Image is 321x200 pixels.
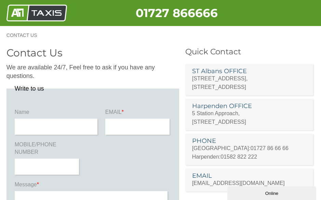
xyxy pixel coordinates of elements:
h3: Harpenden OFFICE [192,103,307,109]
p: Harpenden: [192,152,307,161]
a: 01582 822 222 [220,154,257,160]
img: A1 Taxis [6,4,67,22]
label: EMAIL [105,108,171,119]
label: MOBILE/PHONE NUMBER [15,141,80,159]
h3: ST Albans OFFICE [192,68,307,74]
a: Nav [295,40,311,57]
h3: Quick Contact [185,48,315,56]
a: [EMAIL_ADDRESS][DOMAIN_NAME] [192,180,285,186]
legend: Write to us [15,85,44,92]
label: Name [15,108,99,119]
label: Message [15,181,171,191]
p: [STREET_ADDRESS], [STREET_ADDRESS] [192,74,307,91]
a: 01727 866666 [136,6,218,20]
h3: EMAIL [192,173,307,179]
a: Contact Us [6,33,44,38]
iframe: chat widget [227,185,318,200]
p: [GEOGRAPHIC_DATA]: [192,144,307,152]
h2: Contact Us [6,48,179,58]
p: 5 Station Approach, [STREET_ADDRESS] [192,109,307,126]
h3: PHONE [192,138,307,144]
a: 01727 86 66 66 [251,145,289,151]
p: We are available 24/7, Feel free to ask if you have any questions. [6,63,179,80]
